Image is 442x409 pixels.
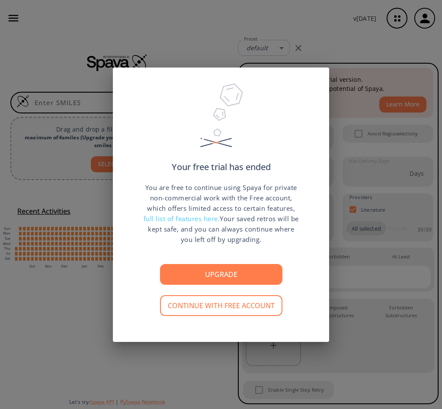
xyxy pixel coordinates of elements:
span: full list of features here. [144,214,220,223]
img: Trial Ended [196,81,246,163]
p: You are free to continue using Spaya for private non-commercial work with the Free account, which... [143,182,299,245]
button: Continue with free account [160,295,282,316]
p: Your free trial has ended [172,163,271,171]
button: Upgrade [160,264,282,285]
